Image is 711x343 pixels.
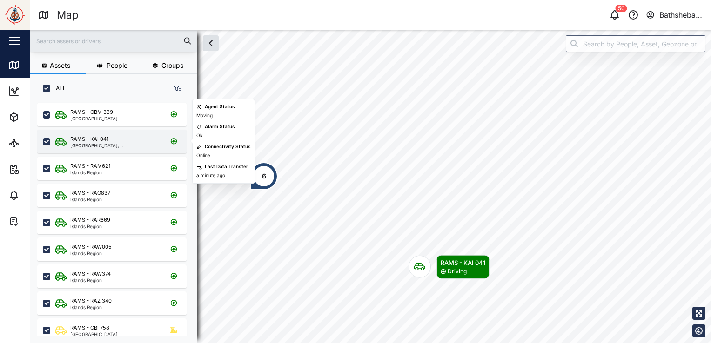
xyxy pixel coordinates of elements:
span: Assets [50,62,70,69]
div: Bathsheba Kare [659,9,703,21]
div: Map marker [409,255,490,279]
div: Dashboard [24,86,66,96]
div: Alarm Status [205,123,235,131]
div: RAMS - KAI 041 [441,258,485,267]
div: Islands Region [70,170,110,175]
div: RAMS - CBM 339 [70,108,113,116]
div: Driving [448,267,467,276]
div: [GEOGRAPHIC_DATA] [70,116,118,121]
button: Bathsheba Kare [645,8,704,21]
div: Alarms [24,190,53,200]
div: Islands Region [70,305,112,310]
div: Map marker [250,162,278,190]
span: Groups [161,62,183,69]
div: [GEOGRAPHIC_DATA], [GEOGRAPHIC_DATA] [70,143,159,148]
div: Islands Region [70,197,110,202]
div: Agent Status [205,103,235,111]
div: RAMS - RAR669 [70,216,110,224]
div: RAMS - RAO837 [70,189,110,197]
div: 6 [262,171,266,181]
input: Search by People, Asset, Geozone or Place [566,35,705,52]
div: RAMS - RAM621 [70,162,110,170]
div: Assets [24,112,53,122]
div: RAMS - CBI 758 [70,324,109,332]
div: [GEOGRAPHIC_DATA] [70,332,118,336]
div: Map [57,7,79,23]
input: Search assets or drivers [35,34,192,48]
div: Map [24,60,45,70]
div: Islands Region [70,278,111,283]
div: Islands Region [70,251,112,256]
div: Sites [24,138,47,148]
div: Moving [196,112,213,119]
canvas: Map [30,30,711,343]
div: grid [37,99,197,336]
div: Islands Region [70,224,110,229]
img: Main Logo [5,5,25,25]
label: ALL [50,85,66,92]
div: RAMS - RAZ 340 [70,297,112,305]
div: Tasks [24,216,50,226]
span: People [107,62,127,69]
div: RAMS - KAI 041 [70,135,108,143]
div: Reports [24,164,56,174]
div: RAMS - RAW005 [70,243,112,251]
div: 50 [616,5,627,12]
div: RAMS - RAW374 [70,270,111,278]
